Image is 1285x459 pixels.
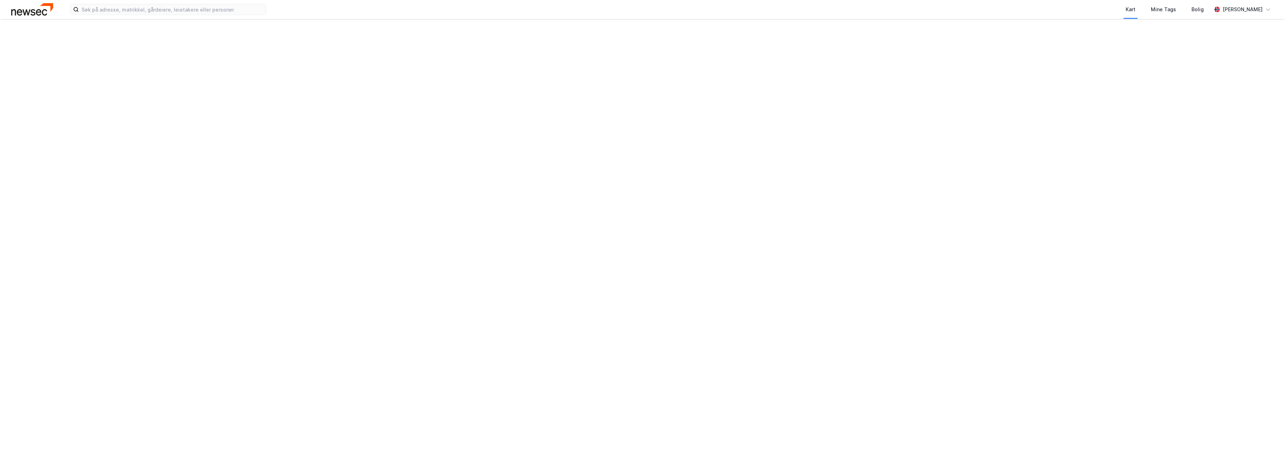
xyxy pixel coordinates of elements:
div: Kart [1126,5,1135,14]
div: Bolig [1191,5,1204,14]
div: Mine Tags [1151,5,1176,14]
input: Søk på adresse, matrikkel, gårdeiere, leietakere eller personer [79,4,266,15]
img: newsec-logo.f6e21ccffca1b3a03d2d.png [11,3,53,15]
div: [PERSON_NAME] [1223,5,1263,14]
